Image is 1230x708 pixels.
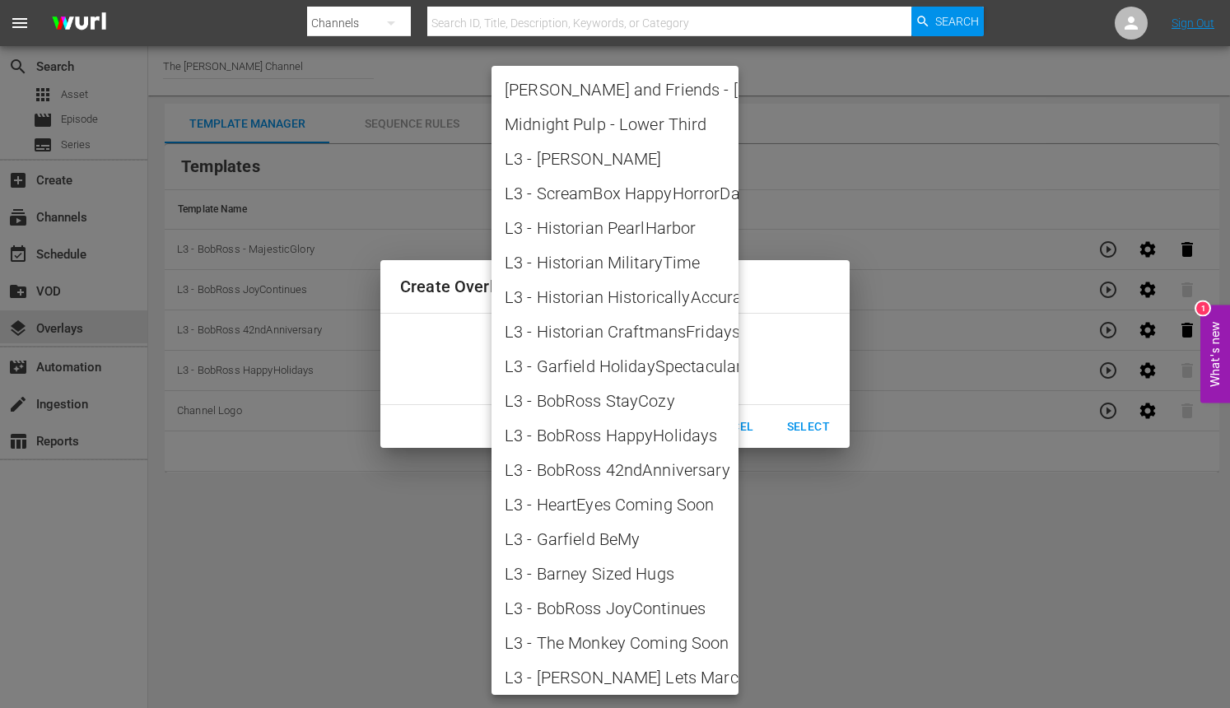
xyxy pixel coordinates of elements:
[505,354,725,379] span: L3 - Garfield HolidaySpectacular
[40,4,119,43] img: ans4CAIJ8jUAAAAAAAAAAAAAAAAAAAAAAAAgQb4GAAAAAAAAAAAAAAAAAAAAAAAAJMjXAAAAAAAAAAAAAAAAAAAAAAAAgAT5G...
[505,77,725,102] span: [PERSON_NAME] and Friends - [DATE] Lower Third
[505,631,725,655] span: L3 - The Monkey Coming Soon
[505,423,725,448] span: L3 - BobRoss HappyHolidays
[505,665,725,690] span: L3 - [PERSON_NAME] Lets March
[935,7,979,36] span: Search
[505,147,725,171] span: L3 - [PERSON_NAME]
[505,596,725,621] span: L3 - BobRoss JoyContinues
[505,492,725,517] span: L3 - HeartEyes Coming Soon
[1200,305,1230,403] button: Open Feedback Widget
[1172,16,1214,30] a: Sign Out
[10,13,30,33] span: menu
[505,561,725,586] span: L3 - Barney Sized Hugs
[1196,302,1209,315] div: 1
[505,319,725,344] span: L3 - Historian CraftmansFridays
[505,527,725,552] span: L3 - Garfield BeMy
[505,250,725,275] span: L3 - Historian MilitaryTime
[505,112,725,137] span: Midnight Pulp - Lower Third
[505,285,725,310] span: L3 - Historian HistoricallyAccurate
[505,458,725,482] span: L3 - BobRoss 42ndAnniversary
[505,216,725,240] span: L3 - Historian PearlHarbor
[505,181,725,206] span: L3 - ScreamBox HappyHorrorDays
[505,389,725,413] span: L3 - BobRoss StayCozy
